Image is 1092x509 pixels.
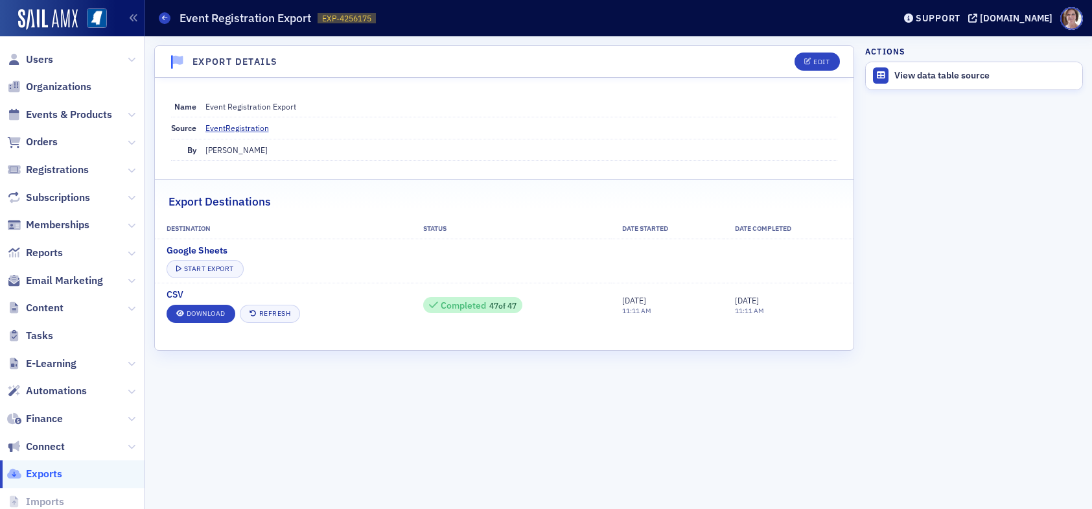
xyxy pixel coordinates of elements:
button: [DOMAIN_NAME] [968,14,1057,23]
span: Connect [26,440,65,454]
span: Orders [26,135,58,149]
h4: Export Details [192,55,278,69]
span: [DATE] [735,295,759,305]
a: Content [7,301,64,315]
span: E-Learning [26,357,76,371]
span: Name [174,101,196,112]
a: Subscriptions [7,191,90,205]
a: Reports [7,246,63,260]
dd: Event Registration Export [205,96,838,117]
span: Content [26,301,64,315]
button: Start Export [167,260,244,278]
th: Destination [155,219,412,239]
span: By [187,145,196,155]
span: EXP-4256175 [322,13,371,24]
a: Download [167,305,235,323]
time: 11:11 AM [735,306,764,315]
span: Reports [26,246,63,260]
a: Registrations [7,163,89,177]
span: Memberships [26,218,89,232]
a: E-Learning [7,357,76,371]
span: Automations [26,384,87,398]
h1: Event Registration Export [180,10,311,26]
span: Organizations [26,80,91,94]
span: Profile [1060,7,1083,30]
span: Email Marketing [26,274,103,288]
img: SailAMX [18,9,78,30]
div: Support [916,12,960,24]
span: Tasks [26,329,53,343]
span: Registrations [26,163,89,177]
div: Edit [813,58,830,65]
a: Email Marketing [7,274,103,288]
button: Edit [795,53,839,71]
th: Status [412,219,611,239]
a: Exports [7,467,62,481]
a: View data table source [866,62,1082,89]
a: Users [7,53,53,67]
a: Automations [7,384,87,398]
span: Google Sheets [167,244,227,257]
a: Imports [7,495,64,509]
a: Events & Products [7,108,112,122]
a: View Homepage [78,8,107,30]
div: [DOMAIN_NAME] [980,12,1052,24]
span: Subscriptions [26,191,90,205]
div: 47 / 47 Rows [423,297,522,313]
a: Connect [7,440,65,454]
div: Completed [441,302,486,309]
dd: [PERSON_NAME] [205,139,838,160]
span: Events & Products [26,108,112,122]
img: SailAMX [87,8,107,29]
span: Source [171,123,196,133]
a: Organizations [7,80,91,94]
span: [DATE] [622,295,646,305]
span: Imports [26,495,64,509]
a: EventRegistration [205,122,279,134]
h4: Actions [865,45,905,57]
div: View data table source [894,70,1076,82]
th: Date Started [611,219,724,239]
span: Finance [26,412,63,426]
a: Orders [7,135,58,149]
a: Finance [7,412,63,426]
button: Refresh [240,305,301,323]
div: 47 of 47 [429,300,517,311]
h2: Export Destinations [168,193,271,210]
th: Date Completed [724,219,854,239]
a: Memberships [7,218,89,232]
span: Users [26,53,53,67]
time: 11:11 AM [622,306,651,315]
a: Tasks [7,329,53,343]
span: CSV [167,288,183,302]
span: Exports [26,467,62,481]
